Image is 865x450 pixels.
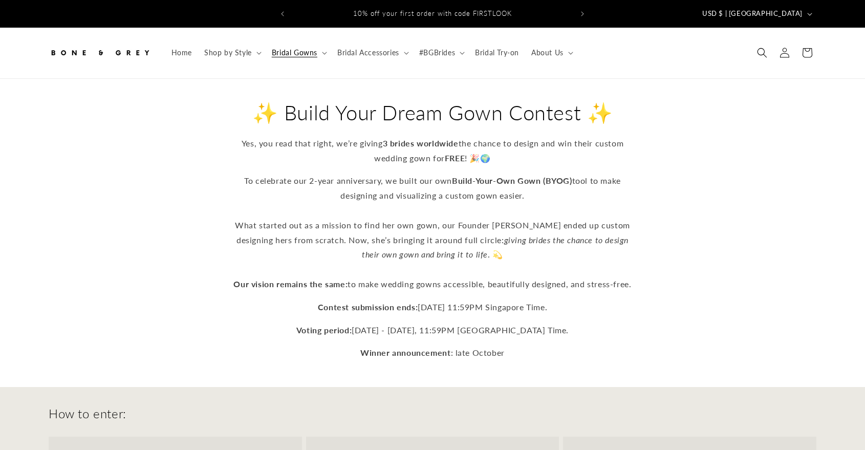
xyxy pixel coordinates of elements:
[525,42,577,63] summary: About Us
[233,136,632,166] p: Yes, you read that right, we’re giving the chance to design and win their custom wedding gown for...
[272,48,317,57] span: Bridal Gowns
[233,174,632,291] p: To celebrate our 2-year anniversary, we built our own tool to make designing and visualizing a cu...
[296,325,352,335] strong: Voting period:
[383,138,415,148] strong: 3 brides
[696,4,816,24] button: USD $ | [GEOGRAPHIC_DATA]
[469,42,525,63] a: Bridal Try-on
[198,42,266,63] summary: Shop by Style
[331,42,413,63] summary: Bridal Accessories
[204,48,252,57] span: Shop by Style
[49,405,126,421] h2: How to enter:
[171,48,192,57] span: Home
[233,279,348,289] strong: Our vision remains the same:
[233,323,632,338] p: [DATE] - [DATE], 11:59PM [GEOGRAPHIC_DATA] Time.
[702,9,803,19] span: USD $ | [GEOGRAPHIC_DATA]
[360,348,450,357] strong: Winner announcement
[266,42,331,63] summary: Bridal Gowns
[49,41,151,64] img: Bone and Grey Bridal
[337,48,399,57] span: Bridal Accessories
[417,138,458,148] strong: worldwide
[353,9,512,17] span: 10% off your first order with code FIRSTLOOK
[271,4,294,24] button: Previous announcement
[413,42,469,63] summary: #BGBrides
[233,346,632,360] p: : late October
[233,300,632,315] p: [DATE] 11:59PM Singapore Time.
[475,48,519,57] span: Bridal Try-on
[45,38,155,68] a: Bone and Grey Bridal
[165,42,198,63] a: Home
[318,302,418,312] strong: Contest submission ends:
[419,48,455,57] span: #BGBrides
[571,4,594,24] button: Next announcement
[445,153,465,163] strong: FREE
[751,41,773,64] summary: Search
[233,99,632,126] h2: ✨ Build Your Dream Gown Contest ✨
[452,176,572,185] strong: Build-Your-Own Gown (BYOG)
[531,48,564,57] span: About Us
